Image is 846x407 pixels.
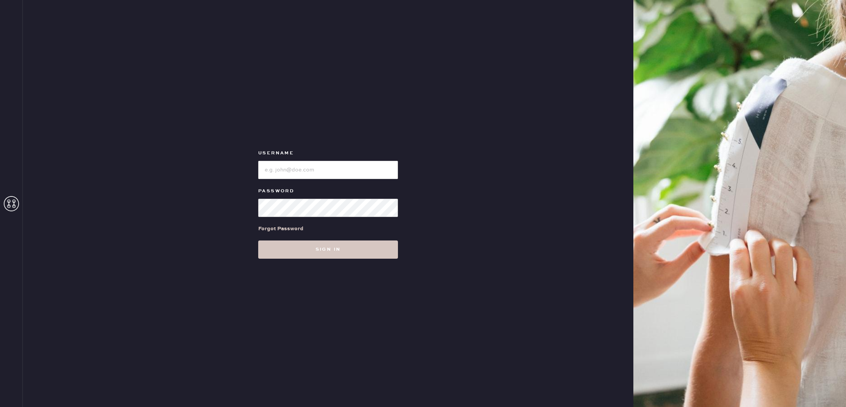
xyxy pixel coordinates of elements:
[258,187,398,196] label: Password
[258,161,398,179] input: e.g. john@doe.com
[258,225,303,233] div: Forgot Password
[258,240,398,259] button: Sign in
[258,217,303,240] a: Forgot Password
[258,149,398,158] label: Username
